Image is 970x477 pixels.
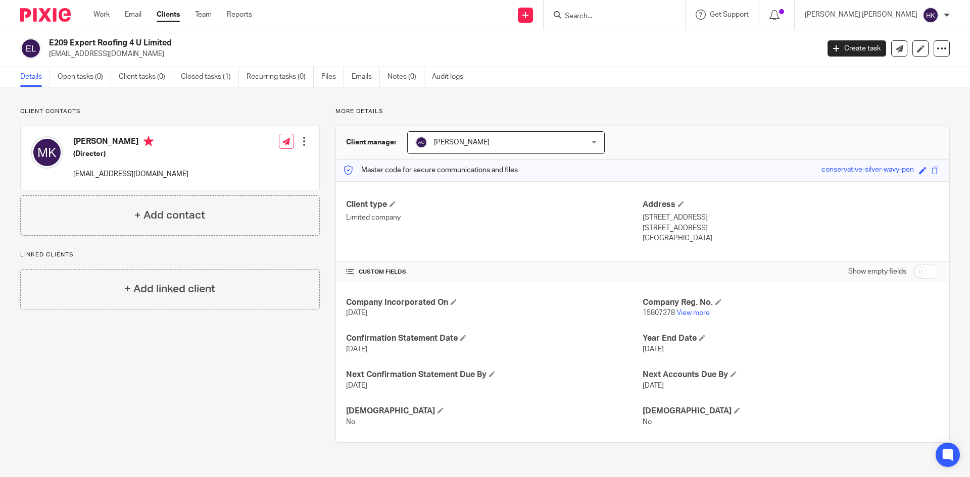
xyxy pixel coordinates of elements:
[828,40,886,57] a: Create task
[643,418,652,426] span: No
[821,165,914,176] div: conservative-silver-wavy-pen
[321,67,344,87] a: Files
[58,67,111,87] a: Open tasks (0)
[564,12,655,21] input: Search
[346,382,367,389] span: [DATE]
[643,369,939,380] h4: Next Accounts Due By
[20,251,320,259] p: Linked clients
[346,297,643,308] h4: Company Incorporated On
[73,136,188,149] h4: [PERSON_NAME]
[346,199,643,210] h4: Client type
[346,137,397,147] h3: Client manager
[346,369,643,380] h4: Next Confirmation Statement Due By
[20,67,50,87] a: Details
[643,213,939,223] p: [STREET_ADDRESS]
[20,38,41,59] img: svg%3E
[247,67,314,87] a: Recurring tasks (0)
[49,38,660,48] h2: E209 Expert Roofing 4 U Limited
[643,333,939,344] h4: Year End Date
[346,418,355,426] span: No
[49,49,812,59] p: [EMAIL_ADDRESS][DOMAIN_NAME]
[643,199,939,210] h4: Address
[195,10,212,20] a: Team
[434,139,490,146] span: [PERSON_NAME]
[346,213,643,223] p: Limited company
[227,10,252,20] a: Reports
[346,346,367,353] span: [DATE]
[710,11,749,18] span: Get Support
[643,346,664,353] span: [DATE]
[20,8,71,22] img: Pixie
[73,149,188,159] h5: (Director)
[643,297,939,308] h4: Company Reg. No.
[346,406,643,416] h4: [DEMOGRAPHIC_DATA]
[432,67,471,87] a: Audit logs
[346,333,643,344] h4: Confirmation Statement Date
[352,67,380,87] a: Emails
[344,165,518,175] p: Master code for secure communications and files
[848,267,906,277] label: Show empty fields
[125,10,141,20] a: Email
[124,281,215,297] h4: + Add linked client
[20,108,320,116] p: Client contacts
[143,136,154,146] i: Primary
[643,382,664,389] span: [DATE]
[31,136,63,169] img: svg%3E
[643,406,939,416] h4: [DEMOGRAPHIC_DATA]
[643,223,939,233] p: [STREET_ADDRESS]
[346,309,367,316] span: [DATE]
[676,309,710,316] a: View more
[643,309,675,316] span: 15807378
[415,136,427,148] img: svg%3E
[93,10,110,20] a: Work
[335,108,950,116] p: More details
[119,67,173,87] a: Client tasks (0)
[643,233,939,243] p: [GEOGRAPHIC_DATA]
[805,10,917,20] p: [PERSON_NAME] [PERSON_NAME]
[157,10,180,20] a: Clients
[73,169,188,179] p: [EMAIL_ADDRESS][DOMAIN_NAME]
[134,207,205,223] h4: + Add contact
[387,67,424,87] a: Notes (0)
[181,67,239,87] a: Closed tasks (1)
[923,7,939,23] img: svg%3E
[346,268,643,276] h4: CUSTOM FIELDS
